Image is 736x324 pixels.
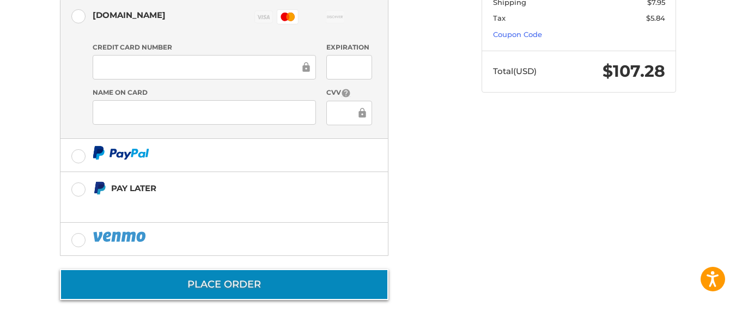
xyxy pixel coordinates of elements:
button: Place Order [60,269,388,300]
iframe: PayPal Message 1 [93,199,320,209]
label: Credit Card Number [93,42,316,52]
div: [DOMAIN_NAME] [93,6,166,24]
label: Name on Card [93,88,316,97]
img: PayPal icon [93,146,149,160]
div: Pay Later [111,179,320,197]
span: Total (USD) [493,66,537,76]
a: Coupon Code [493,30,542,39]
img: Pay Later icon [93,181,106,195]
img: PayPal icon [93,230,148,243]
label: Expiration [326,42,372,52]
span: Tax [493,14,506,22]
span: $107.28 [603,61,665,81]
label: CVV [326,88,372,98]
span: $5.84 [646,14,665,22]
